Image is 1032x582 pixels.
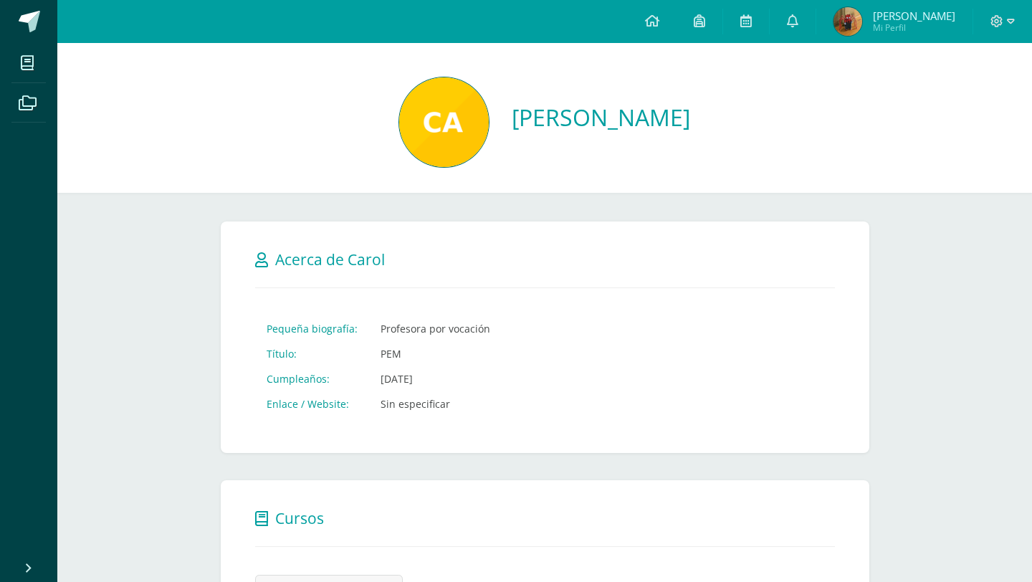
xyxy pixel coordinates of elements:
[275,249,385,269] span: Acerca de Carol
[512,102,690,133] a: [PERSON_NAME]
[275,508,324,528] span: Cursos
[369,316,502,341] td: Profesora por vocación
[833,7,862,36] img: f779a4e8ad232e87fc701809dd56c7cb.png
[255,316,369,341] td: Pequeña biografía:
[369,391,502,416] td: Sin especificar
[399,77,489,167] img: d2db10de14552c4b371f094d04ced0a3.png
[369,366,502,391] td: [DATE]
[369,341,502,366] td: PEM
[255,341,369,366] td: Título:
[873,22,955,34] span: Mi Perfil
[255,391,369,416] td: Enlace / Website:
[873,9,955,23] span: [PERSON_NAME]
[255,366,369,391] td: Cumpleaños:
